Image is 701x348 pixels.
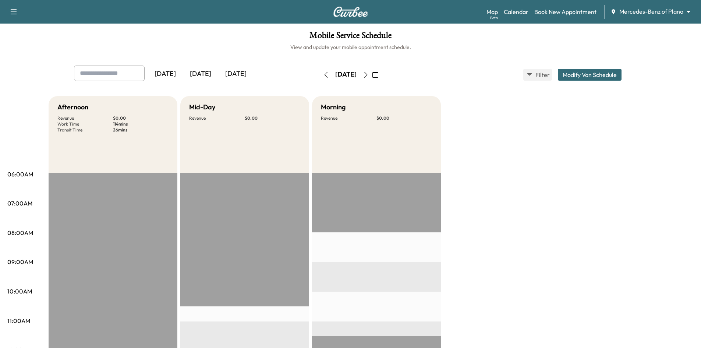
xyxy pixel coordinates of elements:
a: MapBeta [486,7,498,16]
button: Modify Van Schedule [558,69,622,81]
span: Filter [535,70,549,79]
p: 11:00AM [7,316,30,325]
p: 26 mins [113,127,169,133]
h5: Morning [321,102,346,112]
p: 114 mins [113,121,169,127]
p: 10:00AM [7,287,32,296]
p: Revenue [189,115,245,121]
h5: Mid-Day [189,102,215,112]
div: Beta [490,15,498,21]
div: [DATE] [335,70,357,79]
p: 06:00AM [7,170,33,179]
a: Calendar [504,7,528,16]
p: Transit Time [57,127,113,133]
p: $ 0.00 [113,115,169,121]
h1: Mobile Service Schedule [7,31,694,43]
img: Curbee Logo [333,7,368,17]
a: Book New Appointment [534,7,596,16]
h6: View and update your mobile appointment schedule. [7,43,694,51]
p: 07:00AM [7,199,32,208]
div: [DATE] [148,66,183,82]
div: [DATE] [183,66,218,82]
p: $ 0.00 [245,115,300,121]
p: $ 0.00 [376,115,432,121]
p: Revenue [321,115,376,121]
p: Revenue [57,115,113,121]
div: [DATE] [218,66,254,82]
p: 09:00AM [7,257,33,266]
h5: Afternoon [57,102,88,112]
span: Mercedes-Benz of Plano [619,7,683,16]
p: Work Time [57,121,113,127]
p: 08:00AM [7,228,33,237]
button: Filter [523,69,552,81]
